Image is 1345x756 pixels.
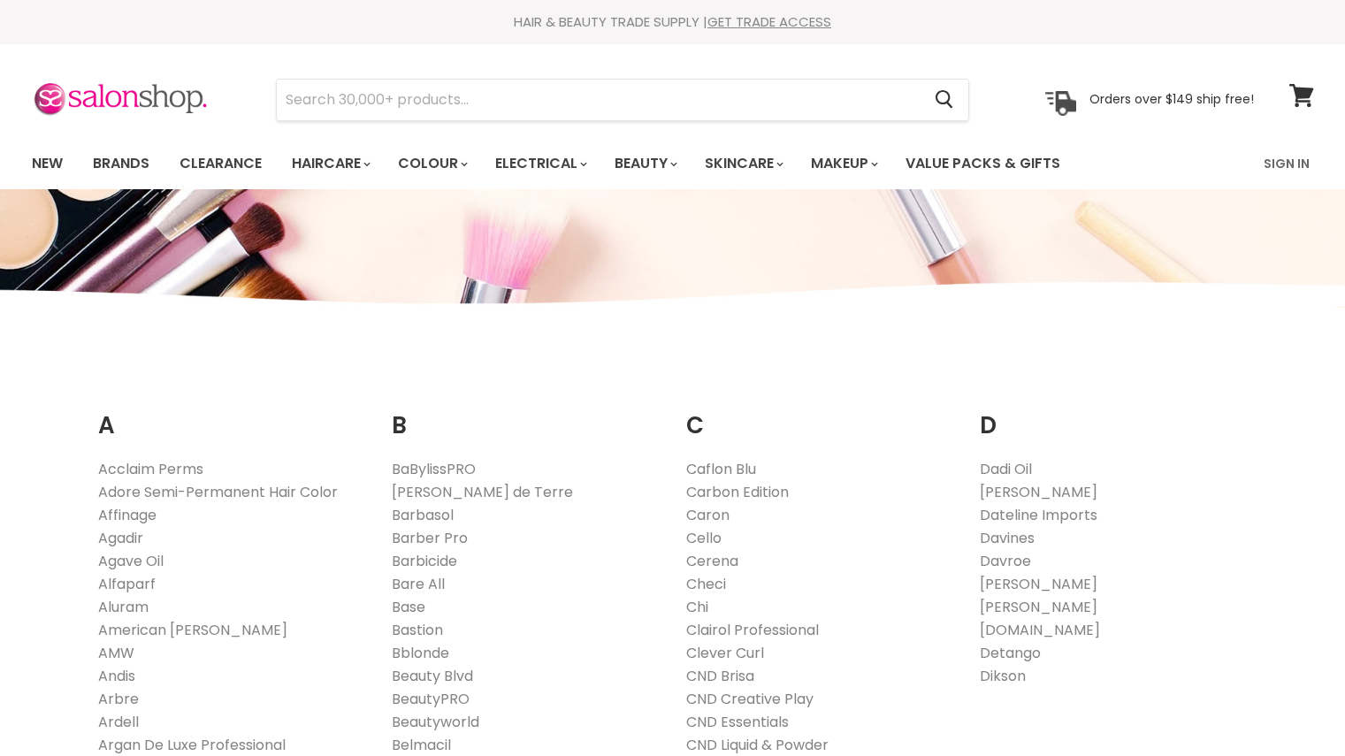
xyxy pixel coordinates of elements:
a: Base [392,597,425,617]
a: Caflon Blu [686,459,756,479]
nav: Main [10,138,1336,189]
button: Search [921,80,968,120]
a: American [PERSON_NAME] [98,620,287,640]
a: Checi [686,574,726,594]
a: Carbon Edition [686,482,789,502]
a: Belmacil [392,735,451,755]
a: Beauty [601,145,688,182]
h2: C [686,385,954,444]
ul: Main menu [19,138,1164,189]
a: Chi [686,597,708,617]
input: Search [277,80,921,120]
a: Clever Curl [686,643,764,663]
a: Argan De Luxe Professional [98,735,286,755]
h2: A [98,385,366,444]
iframe: Gorgias live chat messenger [1257,673,1327,738]
form: Product [276,79,969,121]
a: Bare All [392,574,445,594]
a: Affinage [98,505,157,525]
a: Agadir [98,528,143,548]
a: [PERSON_NAME] [980,597,1097,617]
a: Agave Oil [98,551,164,571]
a: Brands [80,145,163,182]
a: BeautyPRO [392,689,470,709]
a: Dadi Oil [980,459,1032,479]
p: Orders over $149 ship free! [1089,91,1254,107]
a: Caron [686,505,730,525]
a: CND Essentials [686,712,789,732]
a: [PERSON_NAME] [980,574,1097,594]
a: Value Packs & Gifts [892,145,1074,182]
a: Cello [686,528,722,548]
a: [PERSON_NAME] de Terre [392,482,573,502]
h2: D [980,385,1248,444]
a: Acclaim Perms [98,459,203,479]
a: Haircare [279,145,381,182]
a: CND Brisa [686,666,754,686]
a: BaBylissPRO [392,459,476,479]
a: Bastion [392,620,443,640]
a: Ardell [98,712,139,732]
a: [DOMAIN_NAME] [980,620,1100,640]
a: [PERSON_NAME] [980,482,1097,502]
a: Barbasol [392,505,454,525]
a: Beauty Blvd [392,666,473,686]
a: New [19,145,76,182]
a: Skincare [692,145,794,182]
a: Davines [980,528,1035,548]
a: Cerena [686,551,738,571]
a: Davroe [980,551,1031,571]
a: Andis [98,666,135,686]
a: Dateline Imports [980,505,1097,525]
a: GET TRADE ACCESS [707,12,831,31]
div: HAIR & BEAUTY TRADE SUPPLY | [10,13,1336,31]
a: Aluram [98,597,149,617]
a: Barbicide [392,551,457,571]
a: Beautyworld [392,712,479,732]
a: Electrical [482,145,598,182]
a: CND Liquid & Powder [686,735,829,755]
h2: B [392,385,660,444]
a: Adore Semi-Permanent Hair Color [98,482,338,502]
a: Sign In [1253,145,1320,182]
a: Makeup [798,145,889,182]
a: Detango [980,643,1041,663]
a: CND Creative Play [686,689,814,709]
a: Arbre [98,689,139,709]
a: Colour [385,145,478,182]
a: Dikson [980,666,1026,686]
a: AMW [98,643,134,663]
a: Bblonde [392,643,449,663]
a: Clairol Professional [686,620,819,640]
a: Clearance [166,145,275,182]
a: Alfaparf [98,574,156,594]
a: Barber Pro [392,528,468,548]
